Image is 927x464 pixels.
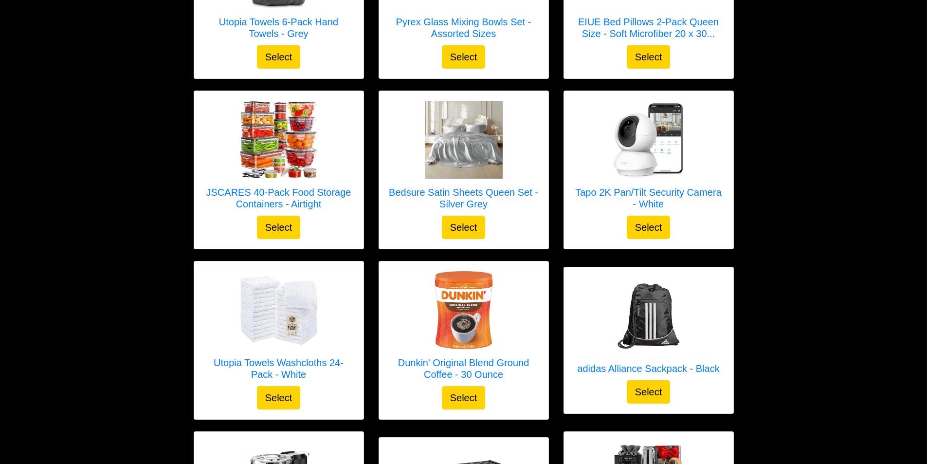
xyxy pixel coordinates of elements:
button: Select [442,216,486,239]
h5: Utopia Towels 6-Pack Hand Towels - Grey [204,16,354,39]
img: Dunkin' Original Blend Ground Coffee - 30 Ounce [425,271,503,349]
a: Utopia Towels Washcloths 24-Pack - White Utopia Towels Washcloths 24-Pack - White [204,271,354,386]
h5: Pyrex Glass Mixing Bowls Set - Assorted Sizes [389,16,539,39]
a: Tapo 2K Pan/Tilt Security Camera - White Tapo 2K Pan/Tilt Security Camera - White [574,101,724,216]
button: Select [627,216,671,239]
img: adidas Alliance Sackpack - Black [610,277,688,355]
button: Select [442,45,486,69]
h5: Bedsure Satin Sheets Queen Set - Silver Grey [389,186,539,210]
h5: EIUE Bed Pillows 2-Pack Queen Size - Soft Microfiber 20 x 30... [574,16,724,39]
h5: adidas Alliance Sackpack - Black [577,363,719,374]
button: Select [627,380,671,404]
img: Tapo 2K Pan/Tilt Security Camera - White [610,101,688,179]
a: JSCARES 40-Pack Food Storage Containers - Airtight JSCARES 40-Pack Food Storage Containers - Airt... [204,101,354,216]
button: Select [627,45,671,69]
a: Dunkin' Original Blend Ground Coffee - 30 Ounce Dunkin' Original Blend Ground Coffee - 30 Ounce [389,271,539,386]
button: Select [442,386,486,409]
a: adidas Alliance Sackpack - Black adidas Alliance Sackpack - Black [577,277,719,380]
img: Bedsure Satin Sheets Queen Set - Silver Grey [425,101,503,179]
button: Select [257,216,301,239]
button: Select [257,45,301,69]
h5: Dunkin' Original Blend Ground Coffee - 30 Ounce [389,357,539,380]
a: Bedsure Satin Sheets Queen Set - Silver Grey Bedsure Satin Sheets Queen Set - Silver Grey [389,101,539,216]
h5: Utopia Towels Washcloths 24-Pack - White [204,357,354,380]
h5: JSCARES 40-Pack Food Storage Containers - Airtight [204,186,354,210]
h5: Tapo 2K Pan/Tilt Security Camera - White [574,186,724,210]
img: JSCARES 40-Pack Food Storage Containers - Airtight [240,101,318,179]
img: Utopia Towels Washcloths 24-Pack - White [240,276,318,345]
button: Select [257,386,301,409]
